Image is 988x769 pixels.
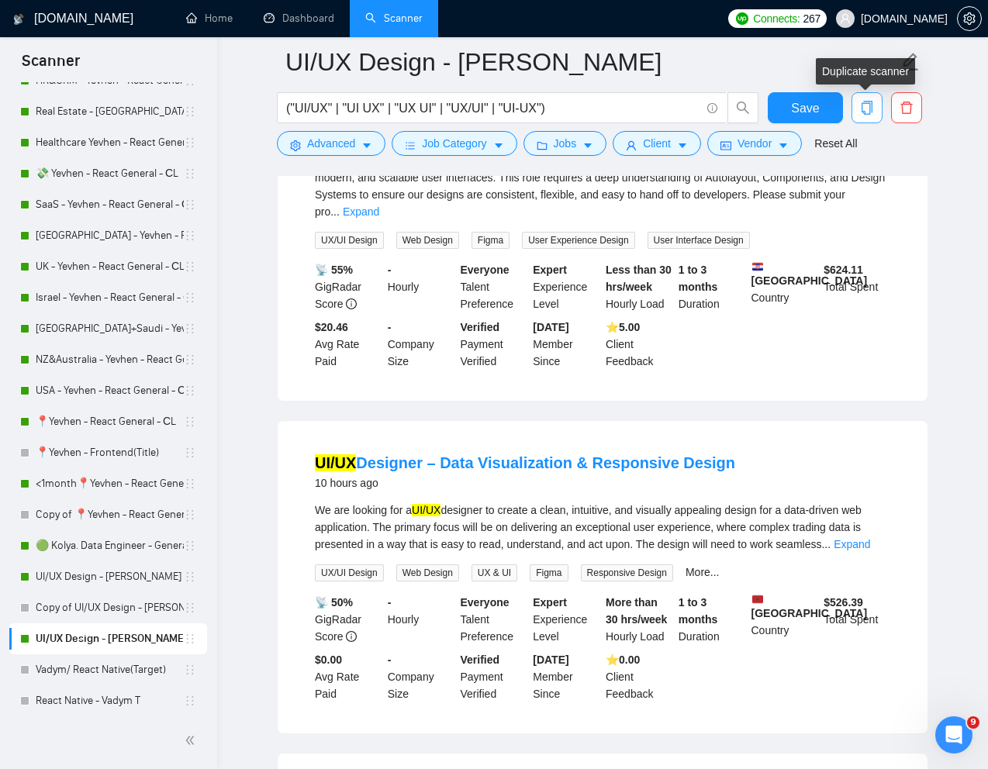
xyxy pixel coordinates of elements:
[9,406,207,437] li: 📍Yevhen - React General - СL
[9,375,207,406] li: USA - Yevhen - React General - СL
[461,653,500,666] b: Verified
[36,344,184,375] a: NZ&Australia - Yevhen - React General - СL
[312,594,385,645] div: GigRadar Score
[184,322,196,335] span: holder
[13,7,24,32] img: logo
[388,264,392,276] b: -
[315,596,353,609] b: 📡 50%
[533,321,568,333] b: [DATE]
[748,261,821,312] div: Country
[36,158,184,189] a: 💸 Yevhen - React General - СL
[315,474,735,492] div: 10 hours ago
[458,319,530,370] div: Payment Verified
[530,261,603,312] div: Experience Level
[184,260,196,273] span: holder
[396,564,459,581] span: Web Design
[613,131,701,156] button: userClientcaret-down
[36,685,184,716] a: React Native - Vadym T
[9,251,207,282] li: UK - Yevhen - React General - СL
[720,140,731,151] span: idcard
[852,101,882,115] span: copy
[385,594,458,645] div: Hourly
[184,602,196,614] span: holder
[36,468,184,499] a: <1month📍Yevhen - React General - СL
[36,499,184,530] a: Copy of 📍Yevhen - React General - СL
[9,623,207,654] li: UI/UX Design - Natalia
[603,594,675,645] div: Hourly Load
[824,264,863,276] b: $ 624.11
[184,105,196,118] span: holder
[315,232,384,249] span: UX/UI Design
[184,478,196,490] span: holder
[184,353,196,366] span: holder
[791,98,819,118] span: Save
[184,291,196,304] span: holder
[686,566,720,578] a: More...
[315,502,890,553] div: We are looking for a designer to create a clean, intuitive, and visually appealing design for a d...
[957,12,982,25] a: setting
[315,454,356,471] mark: UI/UX
[751,261,868,287] b: [GEOGRAPHIC_DATA]
[264,12,334,25] a: dashboardDashboard
[935,716,972,753] iframe: Intercom live chat
[814,135,857,152] a: Reset All
[9,282,207,313] li: Israel - Yevhen - React General - СL
[36,96,184,127] a: Real Estate - [GEOGRAPHIC_DATA] - React General - СL
[365,12,423,25] a: searchScanner
[958,12,981,25] span: setting
[184,571,196,583] span: holder
[405,140,416,151] span: bars
[184,416,196,428] span: holder
[312,261,385,312] div: GigRadar Score
[582,140,593,151] span: caret-down
[36,282,184,313] a: Israel - Yevhen - React General - СL
[736,12,748,25] img: upwork-logo.png
[9,313,207,344] li: UAE+Saudi - Yevhen - React General - СL
[9,468,207,499] li: <1month📍Yevhen - React General - СL
[751,594,868,619] b: [GEOGRAPHIC_DATA]
[606,321,640,333] b: ⭐️ 5.00
[626,140,637,151] span: user
[461,321,500,333] b: Verified
[184,664,196,676] span: holder
[554,135,577,152] span: Jobs
[36,375,184,406] a: USA - Yevhen - React General - СL
[184,633,196,645] span: holder
[361,140,372,151] span: caret-down
[343,205,379,218] a: Expand
[36,127,184,158] a: Healthcare Yevhen - React General - СL
[186,12,233,25] a: homeHome
[603,319,675,370] div: Client Feedback
[603,651,675,702] div: Client Feedback
[412,504,440,516] mark: UI/UX
[9,592,207,623] li: Copy of UI/UX Design - Mariana Derevianko
[493,140,504,151] span: caret-down
[675,594,748,645] div: Duration
[346,631,357,642] span: info-circle
[533,596,567,609] b: Expert
[679,596,718,626] b: 1 to 3 months
[285,43,896,81] input: Scanner name...
[385,261,458,312] div: Hourly
[458,594,530,645] div: Talent Preference
[533,653,568,666] b: [DATE]
[36,530,184,561] a: 🟢 Kolya. Data Engineer - General
[675,261,748,312] div: Duration
[388,596,392,609] b: -
[461,264,510,276] b: Everyone
[9,220,207,251] li: Switzerland - Yevhen - React General - СL
[753,10,800,27] span: Connects:
[9,499,207,530] li: Copy of 📍Yevhen - React General - СL
[184,384,196,397] span: holder
[388,653,392,666] b: -
[648,232,750,249] span: User Interface Design
[9,654,207,685] li: Vadym/ React Native(Target)
[290,140,301,151] span: setting
[530,564,568,581] span: Figma
[523,131,607,156] button: folderJobscaret-down
[36,437,184,468] a: 📍Yevhen - Frontend(Title)
[184,695,196,707] span: holder
[821,538,831,550] span: ...
[606,653,640,666] b: ⭐️ 0.00
[184,447,196,459] span: holder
